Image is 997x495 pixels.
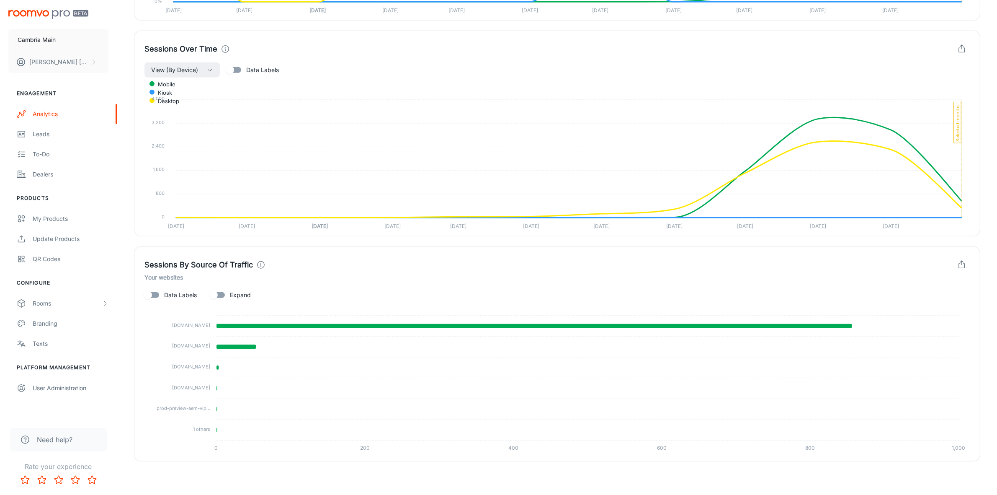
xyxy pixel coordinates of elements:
span: mobile [152,80,175,88]
tspan: [DATE] [809,8,826,14]
button: Rate 2 star [33,472,50,488]
tspan: 1,000 [952,445,966,451]
span: View (By Device) [151,65,198,75]
tspan: [DATE] [737,223,753,230]
div: Leads [33,130,108,139]
tspan: [DATE] [736,8,752,14]
tspan: 600 [657,445,667,451]
tspan: 0 [215,445,218,451]
div: To-do [33,150,108,159]
tspan: 400 [508,445,518,451]
tspan: 2,400 [152,143,165,149]
p: [PERSON_NAME] [PERSON_NAME] [29,57,88,67]
div: Dealers [33,170,108,179]
p: Cambria Main [18,35,56,44]
tspan: 200 [360,445,370,451]
button: Cambria Main [8,29,108,51]
div: QR Codes [33,254,108,264]
tspan: [DOMAIN_NAME] [172,364,210,370]
span: desktop [152,97,179,105]
img: Roomvo PRO Beta [8,10,88,19]
h6: Your websites [144,273,970,282]
div: User Administration [33,384,108,393]
tspan: [DOMAIN_NAME] [172,322,210,328]
tspan: [DATE] [236,8,252,14]
div: Rooms [33,299,102,308]
tspan: [DATE] [382,8,399,14]
tspan: 4,000 [152,96,165,102]
span: Expand [230,290,251,300]
tspan: [DATE] [667,223,683,230]
button: Rate 3 star [50,472,67,488]
button: Rate 5 star [84,472,100,488]
div: Texts [33,339,108,348]
tspan: [DOMAIN_NAME] [172,385,210,391]
tspan: [DATE] [384,223,401,230]
span: Data Labels [246,65,279,75]
tspan: [DATE] [448,8,465,14]
span: kiosk [152,89,172,96]
tspan: 800 [156,190,165,196]
div: Branding [33,319,108,328]
div: Analytics [33,109,108,119]
button: [PERSON_NAME] [PERSON_NAME] [8,51,108,73]
h4: Sessions Over Time [144,43,217,55]
tspan: [DATE] [594,223,610,230]
h4: Sessions By Source Of Traffic [144,259,253,271]
p: Rate your experience [7,461,110,472]
div: My Products [33,214,108,223]
tspan: [DATE] [450,223,466,230]
button: Rate 1 star [17,472,33,488]
tspan: 1,600 [153,166,165,172]
div: Update Products [33,234,108,244]
tspan: [DATE] [665,8,682,14]
tspan: [DATE] [883,8,899,14]
tspan: [DATE] [523,223,539,230]
tspan: [DATE] [593,8,609,14]
span: Need help? [37,435,72,445]
tspan: [DATE] [883,223,899,230]
tspan: 1 others [193,426,210,432]
tspan: 3,200 [152,119,165,125]
tspan: [DATE] [309,8,326,14]
tspan: [DATE] [168,223,185,230]
tspan: [DATE] [312,223,328,230]
button: View (By Device) [144,62,220,78]
tspan: [DATE] [810,223,826,230]
tspan: 800 [805,445,815,451]
tspan: [DATE] [165,8,182,14]
tspan: [DATE] [239,223,255,230]
span: Data Labels [164,290,197,300]
button: Rate 4 star [67,472,84,488]
tspan: [DATE] [522,8,538,14]
tspan: prod-preview-aem-vip... [157,406,210,412]
tspan: 0 [162,214,165,220]
tspan: [DOMAIN_NAME] [172,343,210,349]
